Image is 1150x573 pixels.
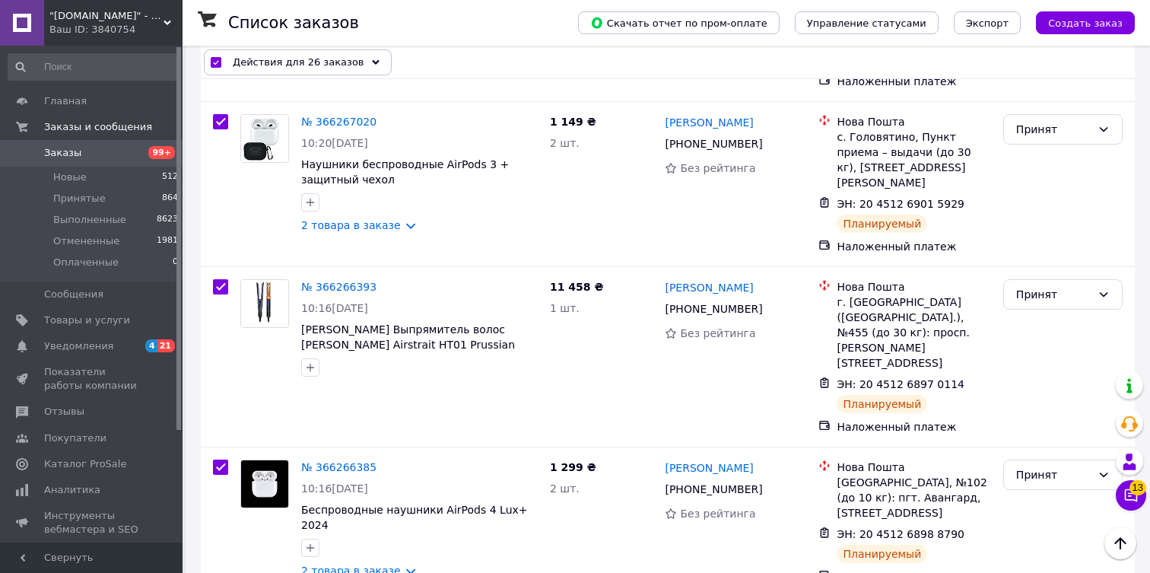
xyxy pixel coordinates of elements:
[578,11,780,34] button: Скачать отчет по пром-оплате
[241,115,288,162] img: Фото товару
[44,146,81,160] span: Заказы
[240,460,289,508] a: Фото товару
[53,234,119,248] span: Отмененные
[53,192,106,205] span: Принятые
[1016,121,1091,138] div: Принят
[1016,286,1091,303] div: Принят
[228,14,359,32] h1: Список заказов
[550,482,580,495] span: 2 шт.
[837,114,990,129] div: Нова Пошта
[162,170,178,184] span: 512
[241,280,288,327] img: Фото товару
[1104,527,1136,559] button: Наверх
[44,120,152,134] span: Заказы и сообщения
[44,365,141,393] span: Показатели работы компании
[550,302,580,314] span: 1 шт.
[1036,11,1135,34] button: Создать заказ
[301,504,528,531] a: Беспроводные наушники AirPods 4 Lux+ 2024
[301,116,376,128] a: № 366267020
[44,94,87,108] span: Главная
[590,16,767,30] span: Скачать отчет по пром-оплате
[1016,466,1091,483] div: Принят
[966,18,1009,29] span: Экспорт
[662,298,765,320] div: [PHONE_NUMBER]
[550,461,596,473] span: 1 299 ₴
[680,327,755,339] span: Без рейтинга
[53,170,87,184] span: Новые
[301,323,516,381] a: [PERSON_NAME] Выпрямитель волос [PERSON_NAME] Airstrait HT01 Prussian Blue/Rich Copper для сушки ...
[53,213,126,227] span: Выполненные
[837,475,990,520] div: [GEOGRAPHIC_DATA], №102 (до 10 кг): пгт. Авангард, [STREET_ADDRESS]
[665,460,753,476] a: [PERSON_NAME]
[550,281,604,293] span: 11 458 ₴
[837,528,964,540] span: ЭН: 20 4512 6898 8790
[795,11,939,34] button: Управление статусами
[233,55,364,70] span: Действия для 26 заказов
[44,483,100,497] span: Аналитика
[301,461,376,473] a: № 366266385
[680,162,755,174] span: Без рейтинга
[157,213,178,227] span: 8623
[301,158,509,186] a: Наушники беспроводные AirPods 3 + защитный чехол
[301,281,376,293] a: № 366266393
[665,280,753,295] a: [PERSON_NAME]
[837,129,990,190] div: с. Головятино, Пункт приема – выдачи (до 30 кг), [STREET_ADDRESS][PERSON_NAME]
[301,302,368,314] span: 10:16[DATE]
[44,314,130,327] span: Товары и услуги
[240,114,289,163] a: Фото товару
[1021,16,1135,28] a: Создать заказ
[49,23,183,37] div: Ваш ID: 3840754
[665,115,753,130] a: [PERSON_NAME]
[301,137,368,149] span: 10:20[DATE]
[807,18,926,29] span: Управление статусами
[837,395,927,413] div: Планируемый
[301,482,368,495] span: 10:16[DATE]
[173,256,178,269] span: 0
[44,431,106,445] span: Покупатели
[837,294,990,371] div: г. [GEOGRAPHIC_DATA] ([GEOGRAPHIC_DATA].), №455 (до 30 кг): просп. [PERSON_NAME][STREET_ADDRESS]
[145,339,157,352] span: 4
[1116,480,1146,511] button: Чат с покупателем13
[157,234,178,248] span: 1981
[44,339,113,353] span: Уведомления
[837,279,990,294] div: Нова Пошта
[8,53,179,81] input: Поиск
[44,457,126,471] span: Каталог ProSale
[550,116,596,128] span: 1 149 ₴
[837,74,990,89] div: Наложенный платеж
[1129,480,1146,495] span: 13
[837,239,990,254] div: Наложенный платеж
[837,198,964,210] span: ЭН: 20 4512 6901 5929
[53,256,119,269] span: Оплаченные
[837,545,927,563] div: Планируемый
[49,9,164,23] span: "tehnika-ggshop.com.ua" - Интернет-магазин
[662,479,765,500] div: [PHONE_NUMBER]
[550,137,580,149] span: 2 шт.
[837,460,990,475] div: Нова Пошта
[1048,18,1123,29] span: Создать заказ
[162,192,178,205] span: 864
[241,460,288,508] img: Фото товару
[837,215,927,233] div: Планируемый
[837,378,964,390] span: ЭН: 20 4512 6897 0114
[240,279,289,328] a: Фото товару
[44,509,141,536] span: Инструменты вебмастера и SEO
[44,405,84,419] span: Отзывы
[157,339,175,352] span: 21
[301,219,401,231] a: 2 товара в заказе
[44,288,103,301] span: Сообщения
[148,146,175,159] span: 99+
[680,508,755,520] span: Без рейтинга
[301,39,401,51] a: 2 товара в заказе
[954,11,1021,34] button: Экспорт
[837,419,990,435] div: Наложенный платеж
[662,133,765,154] div: [PHONE_NUMBER]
